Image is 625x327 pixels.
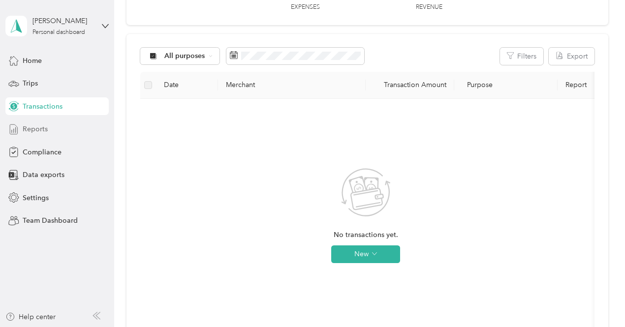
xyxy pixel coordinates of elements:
span: All purposes [164,53,205,59]
div: [PERSON_NAME] [32,16,94,26]
span: No transactions yet. [334,230,398,240]
span: Transactions [23,101,62,112]
div: Expenses [284,3,326,12]
div: Personal dashboard [32,30,85,35]
div: Revenue [408,3,450,12]
span: Home [23,56,42,66]
iframe: Everlance-gr Chat Button Frame [570,272,625,327]
span: Settings [23,193,49,203]
span: Reports [23,124,48,134]
th: Merchant [218,72,366,99]
button: Help center [5,312,56,322]
span: Data exports [23,170,64,180]
span: Team Dashboard [23,215,78,226]
span: Purpose [462,81,493,89]
button: Filters [500,48,543,65]
span: Compliance [23,147,62,157]
th: Date [156,72,218,99]
button: Export [549,48,594,65]
th: Transaction Amount [366,72,454,99]
span: Trips [23,78,38,89]
button: New [331,245,400,263]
